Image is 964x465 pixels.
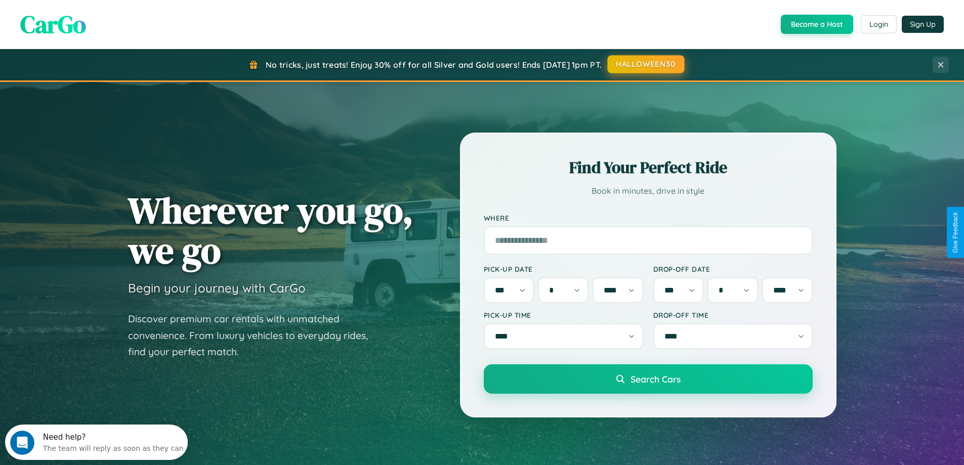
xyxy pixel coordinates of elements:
[861,15,897,33] button: Login
[484,214,813,222] label: Where
[266,60,602,70] span: No tricks, just treats! Enjoy 30% off for all Silver and Gold users! Ends [DATE] 1pm PT.
[484,311,643,319] label: Pick-up Time
[38,9,179,17] div: Need help?
[952,212,959,253] div: Give Feedback
[10,431,34,455] iframe: Intercom live chat
[653,311,813,319] label: Drop-off Time
[484,156,813,179] h2: Find Your Perfect Ride
[608,55,685,73] button: HALLOWEEN30
[484,184,813,198] p: Book in minutes, drive in style
[653,265,813,273] label: Drop-off Date
[4,4,188,32] div: Open Intercom Messenger
[631,373,681,385] span: Search Cars
[781,15,853,34] button: Become a Host
[38,17,179,27] div: The team will reply as soon as they can
[20,8,86,41] span: CarGo
[902,16,944,33] button: Sign Up
[484,364,813,394] button: Search Cars
[128,280,306,295] h3: Begin your journey with CarGo
[128,311,381,360] p: Discover premium car rentals with unmatched convenience. From luxury vehicles to everyday rides, ...
[5,425,188,460] iframe: Intercom live chat discovery launcher
[484,265,643,273] label: Pick-up Date
[128,190,413,270] h1: Wherever you go, we go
